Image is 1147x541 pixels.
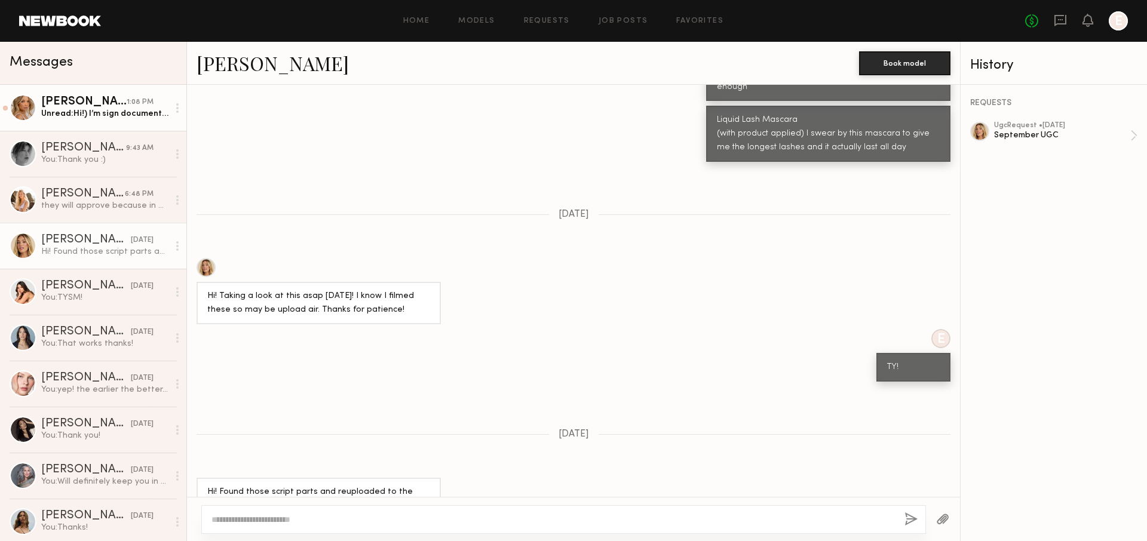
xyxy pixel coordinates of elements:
[41,246,168,257] div: Hi! Found those script parts and reuploaded to the drive folder I submitted! :) Labeled them all ...
[131,373,154,384] div: [DATE]
[859,51,950,75] button: Book model
[41,418,131,430] div: [PERSON_NAME]
[127,97,154,108] div: 1:08 PM
[131,511,154,522] div: [DATE]
[197,50,349,76] a: [PERSON_NAME]
[125,189,154,200] div: 6:48 PM
[970,59,1137,72] div: History
[599,17,648,25] a: Job Posts
[41,384,168,395] div: You: yep! the earlier the better, thanks!
[41,154,168,165] div: You: Thank you :)
[41,292,168,303] div: You: TYSM!
[41,464,131,476] div: [PERSON_NAME]
[994,130,1130,141] div: September UGC
[131,327,154,338] div: [DATE]
[41,188,125,200] div: [PERSON_NAME]
[676,17,723,25] a: Favorites
[403,17,430,25] a: Home
[41,510,131,522] div: [PERSON_NAME]
[41,522,168,533] div: You: Thanks!
[717,113,940,155] div: Liquid Lash Mascara (with product applied) I swear by this mascara to give me the longest lashes ...
[131,281,154,292] div: [DATE]
[41,96,127,108] div: [PERSON_NAME]
[994,122,1137,149] a: ugcRequest •[DATE]September UGC
[41,234,131,246] div: [PERSON_NAME]
[41,200,168,211] div: they will approve because in perpetuity is not typical for UGC. we are chatting now.
[859,57,950,67] a: Book model
[126,143,154,154] div: 9:43 AM
[994,122,1130,130] div: ugc Request • [DATE]
[559,210,589,220] span: [DATE]
[131,465,154,476] div: [DATE]
[887,361,940,374] div: TY!
[41,338,168,349] div: You: That works thanks!
[131,419,154,430] div: [DATE]
[41,476,168,487] div: You: Will definitely keep you in mind :)
[41,326,131,338] div: [PERSON_NAME]
[1109,11,1128,30] a: E
[41,280,131,292] div: [PERSON_NAME]
[524,17,570,25] a: Requests
[41,108,168,119] div: Unread: Hi!) I’m sign document and video is ready) Where I can send u file?
[41,430,168,441] div: You: Thank you!
[41,372,131,384] div: [PERSON_NAME]
[41,142,126,154] div: [PERSON_NAME]
[970,99,1137,107] div: REQUESTS
[207,485,430,527] div: Hi! Found those script parts and reuploaded to the drive folder I submitted! :) Labeled them all ...
[10,56,73,69] span: Messages
[559,429,589,439] span: [DATE]
[131,235,154,246] div: [DATE]
[207,290,430,317] div: Hi! Taking a look at this asap [DATE]! I know I filmed these so may be upload air. Thanks for pat...
[458,17,495,25] a: Models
